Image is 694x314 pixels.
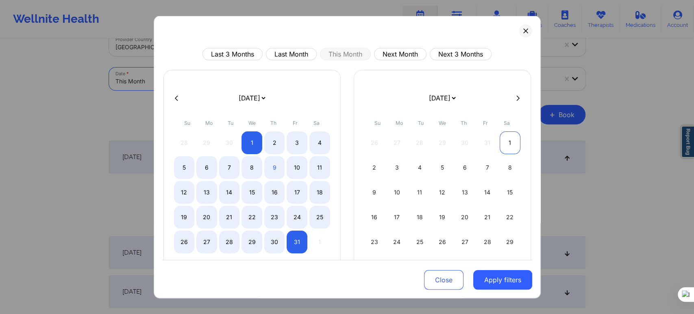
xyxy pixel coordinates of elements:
button: This Month [320,48,371,60]
div: Fri Oct 17 2025 [287,181,307,204]
div: Thu Nov 27 2025 [455,231,475,253]
div: Tue Oct 28 2025 [219,231,240,253]
div: Sun Oct 12 2025 [174,181,195,204]
div: Thu Oct 30 2025 [264,231,285,253]
div: Sat Nov 15 2025 [500,181,520,204]
div: Sun Oct 26 2025 [174,231,195,253]
div: Tue Nov 04 2025 [409,156,430,179]
abbr: Thursday [461,120,467,126]
abbr: Sunday [184,120,190,126]
div: Tue Nov 18 2025 [409,206,430,229]
div: Sun Oct 05 2025 [174,156,195,179]
button: Next Month [374,48,426,60]
div: Wed Oct 08 2025 [241,156,262,179]
div: Fri Nov 21 2025 [477,206,498,229]
button: Next 3 Months [430,48,492,60]
abbr: Sunday [374,120,381,126]
div: Sat Oct 04 2025 [309,131,330,154]
abbr: Wednesday [439,120,446,126]
div: Thu Nov 13 2025 [455,181,475,204]
div: Thu Nov 06 2025 [455,156,475,179]
abbr: Saturday [313,120,320,126]
div: Sun Nov 16 2025 [364,206,385,229]
div: Tue Oct 07 2025 [219,156,240,179]
div: Sun Nov 23 2025 [364,231,385,253]
abbr: Tuesday [418,120,424,126]
div: Sat Nov 08 2025 [500,156,520,179]
div: Wed Nov 05 2025 [432,156,453,179]
div: Mon Nov 17 2025 [387,206,407,229]
div: Tue Oct 14 2025 [219,181,240,204]
div: Wed Oct 29 2025 [241,231,262,253]
div: Sun Oct 19 2025 [174,206,195,229]
div: Fri Oct 10 2025 [287,156,307,179]
div: Fri Nov 28 2025 [477,231,498,253]
div: Wed Nov 26 2025 [432,231,453,253]
abbr: Friday [293,120,298,126]
div: Fri Oct 31 2025 [287,231,307,253]
div: Wed Nov 12 2025 [432,181,453,204]
div: Sun Nov 30 2025 [364,255,385,278]
div: Wed Oct 01 2025 [241,131,262,154]
div: Fri Nov 14 2025 [477,181,498,204]
div: Mon Oct 06 2025 [196,156,217,179]
abbr: Thursday [270,120,276,126]
button: Apply filters [473,270,532,290]
div: Sat Nov 22 2025 [500,206,520,229]
div: Sun Nov 09 2025 [364,181,385,204]
div: Tue Oct 21 2025 [219,206,240,229]
div: Mon Nov 03 2025 [387,156,407,179]
div: Tue Nov 11 2025 [409,181,430,204]
div: Sun Nov 02 2025 [364,156,385,179]
div: Sat Nov 29 2025 [500,231,520,253]
div: Wed Oct 15 2025 [241,181,262,204]
div: Wed Nov 19 2025 [432,206,453,229]
div: Fri Oct 24 2025 [287,206,307,229]
div: Mon Oct 27 2025 [196,231,217,253]
div: Tue Nov 25 2025 [409,231,430,253]
div: Fri Oct 03 2025 [287,131,307,154]
div: Sat Oct 18 2025 [309,181,330,204]
div: Sat Oct 11 2025 [309,156,330,179]
div: Mon Nov 24 2025 [387,231,407,253]
div: Mon Oct 20 2025 [196,206,217,229]
button: Last 3 Months [202,48,263,60]
abbr: Monday [205,120,213,126]
div: Thu Oct 02 2025 [264,131,285,154]
abbr: Saturday [504,120,510,126]
button: Last Month [266,48,317,60]
div: Thu Oct 16 2025 [264,181,285,204]
div: Thu Oct 23 2025 [264,206,285,229]
div: Thu Nov 20 2025 [455,206,475,229]
div: Wed Oct 22 2025 [241,206,262,229]
abbr: Wednesday [248,120,256,126]
div: Mon Nov 10 2025 [387,181,407,204]
abbr: Monday [396,120,403,126]
abbr: Friday [483,120,488,126]
div: Mon Oct 13 2025 [196,181,217,204]
button: Close [424,270,463,290]
abbr: Tuesday [228,120,233,126]
div: Sat Oct 25 2025 [309,206,330,229]
div: Sat Nov 01 2025 [500,131,520,154]
div: Fri Nov 07 2025 [477,156,498,179]
div: Thu Oct 09 2025 [264,156,285,179]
